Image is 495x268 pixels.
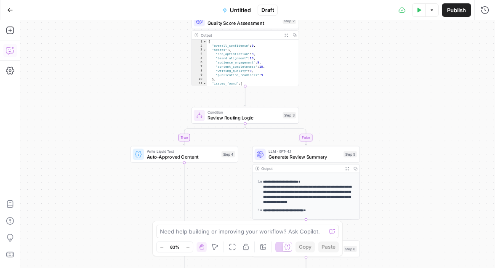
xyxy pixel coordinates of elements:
[283,18,296,24] div: Step 2
[192,65,207,69] div: 7
[318,241,339,252] button: Paste
[295,241,315,252] button: Copy
[208,20,280,27] span: Quality Score Assessment
[192,81,207,85] div: 11
[191,13,299,86] div: LLM · GPT-4.1Quality Score AssessmentStep 2Output{ "overall_confidence":9, "scores":{ "seo_optimi...
[343,151,357,157] div: Step 5
[299,243,311,251] span: Copy
[283,112,296,119] div: Step 3
[217,3,256,17] button: Untitled
[203,40,207,44] span: Toggle code folding, rows 1 through 23
[244,86,246,106] g: Edge from step_2 to step_3
[322,243,335,251] span: Paste
[147,149,219,154] span: Write Liquid Text
[147,153,219,160] span: Auto-Approved Content
[252,241,360,257] div: Human ReviewHuman Review & ApprovalStep 6
[192,40,207,44] div: 1
[230,6,251,14] span: Untitled
[208,109,280,115] span: Condition
[192,73,207,77] div: 9
[192,77,207,81] div: 10
[192,44,207,48] div: 2
[192,56,207,61] div: 5
[191,107,299,124] div: ConditionReview Routing LogicStep 3
[245,124,307,146] g: Edge from step_3 to step_5
[208,114,280,122] span: Review Routing Logic
[192,48,207,52] div: 3
[170,244,179,250] span: 83%
[192,52,207,56] div: 4
[447,6,466,14] span: Publish
[261,6,274,14] span: Draft
[183,124,245,146] g: Edge from step_3 to step_4
[192,61,207,65] div: 6
[192,85,207,119] div: 12
[192,69,207,73] div: 8
[203,81,207,85] span: Toggle code folding, rows 11 through 14
[203,48,207,52] span: Toggle code folding, rows 3 through 10
[343,246,357,252] div: Step 6
[130,146,238,163] div: Write Liquid TextAuto-Approved ContentStep 4
[269,149,341,154] span: LLM · GPT-4.1
[261,166,341,171] div: Output
[201,32,280,38] div: Output
[221,151,235,157] div: Step 4
[269,153,341,160] span: Generate Review Summary
[442,3,471,17] button: Publish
